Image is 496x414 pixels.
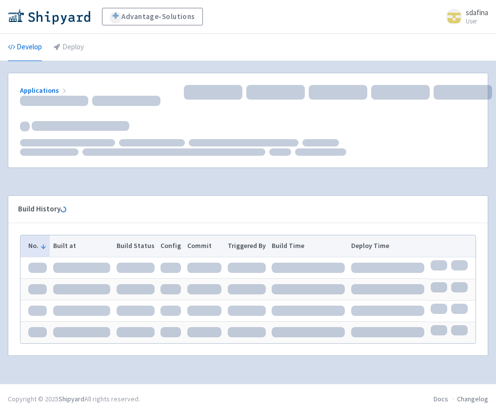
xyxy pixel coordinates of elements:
[348,235,428,257] th: Deploy Time
[434,394,448,403] a: Docs
[8,9,90,24] img: Shipyard logo
[158,235,184,257] th: Config
[440,9,488,24] a: sdafina User
[8,34,42,61] a: Develop
[8,394,140,404] div: Copyright © 2025 All rights reserved.
[457,394,488,403] a: Changelog
[28,241,47,251] button: No.
[113,235,158,257] th: Build Status
[102,8,203,25] a: Advantage-Solutions
[184,235,225,257] th: Commit
[224,235,269,257] th: Triggered By
[269,235,348,257] th: Build Time
[50,235,113,257] th: Built at
[54,34,84,61] a: Deploy
[18,204,462,215] div: Build History
[59,394,84,403] a: Shipyard
[466,18,488,24] small: User
[466,8,488,17] span: sdafina
[20,86,68,95] a: Applications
